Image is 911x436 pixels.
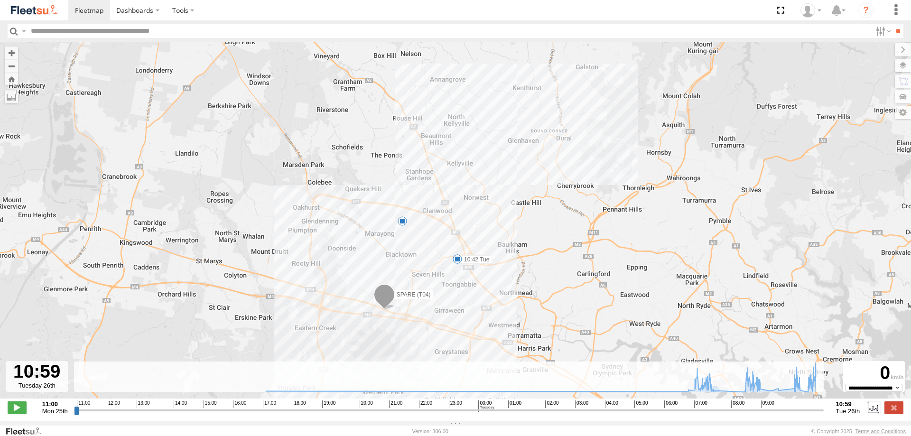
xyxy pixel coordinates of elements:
button: Zoom out [5,59,18,73]
span: 19:00 [322,400,335,408]
span: 03:00 [575,400,588,408]
button: Zoom in [5,46,18,59]
span: 11:00 [77,400,90,408]
span: 02:00 [545,400,558,408]
label: Search Query [20,24,28,38]
span: Mon 25th Aug 2025 [42,408,68,415]
span: 20:00 [360,400,373,408]
span: 08:00 [731,400,744,408]
img: fleetsu-logo-horizontal.svg [9,4,59,17]
strong: 10:59 [836,400,860,408]
span: 12:00 [107,400,120,408]
a: Visit our Website [5,427,49,436]
span: 23:00 [449,400,462,408]
span: 14:00 [174,400,187,408]
span: 17:00 [263,400,276,408]
div: Brett Andersen [797,3,825,18]
div: 0 [845,362,903,384]
span: 13:00 [137,400,150,408]
span: 16:00 [233,400,246,408]
label: Search Filter Options [872,24,892,38]
label: Map Settings [895,106,911,119]
label: Close [884,401,903,414]
button: Zoom Home [5,73,18,85]
label: Measure [5,90,18,103]
span: 00:00 [478,400,494,411]
span: 22:00 [419,400,432,408]
span: 04:00 [605,400,618,408]
label: 10:42 Tue [457,255,492,264]
span: 05:00 [634,400,648,408]
span: 15:00 [204,400,217,408]
div: © Copyright 2025 - [811,428,906,434]
span: 07:00 [694,400,707,408]
span: Tue 26th Aug 2025 [836,408,860,415]
span: SPARE (T04) [397,291,431,297]
label: Play/Stop [8,401,27,414]
span: 18:00 [293,400,306,408]
span: 21:00 [389,400,402,408]
span: 09:00 [761,400,774,408]
strong: 11:00 [42,400,68,408]
i: ? [858,3,874,18]
div: Version: 306.00 [412,428,448,434]
div: 11 [398,216,407,226]
span: 01:00 [508,400,521,408]
span: 06:00 [664,400,678,408]
a: Terms and Conditions [855,428,906,434]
